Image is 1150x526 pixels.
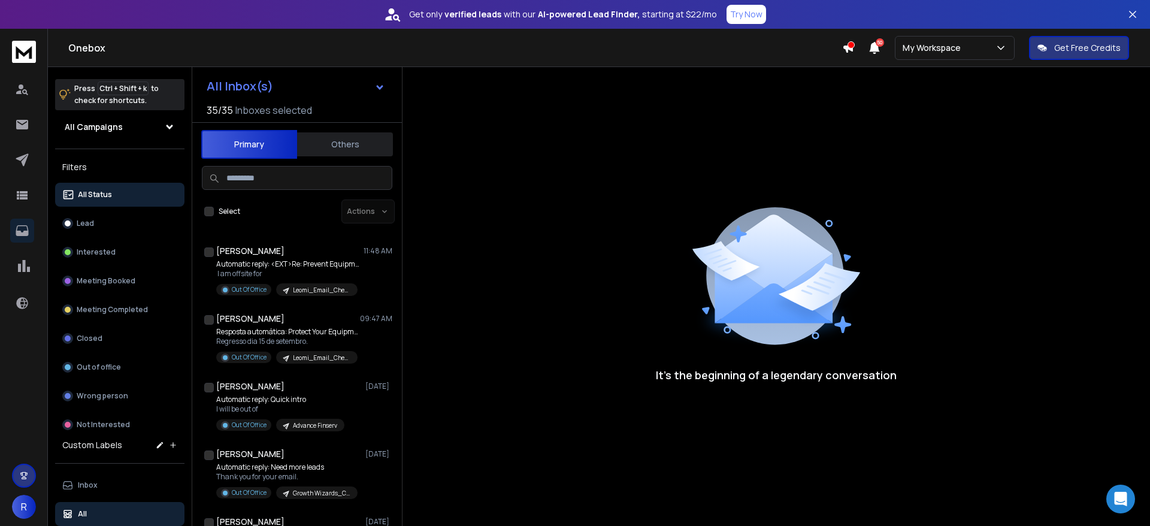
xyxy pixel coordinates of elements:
p: Closed [77,334,102,343]
button: Try Now [727,5,766,24]
h1: [PERSON_NAME] [216,380,285,392]
p: Regresso dia 15 de setembro. [216,337,360,346]
span: Ctrl + Shift + k [98,81,149,95]
p: Leomi_Email_Chemical [293,286,350,295]
p: Wrong person [77,391,128,401]
h1: All Inbox(s) [207,80,273,92]
p: It’s the beginning of a legendary conversation [656,367,897,383]
p: Thank you for your email. [216,472,358,482]
p: Growth Wizards_Cold Email_UK [293,489,350,498]
p: Get Free Credits [1054,42,1121,54]
p: Out of office [77,362,121,372]
p: Try Now [730,8,762,20]
p: Lead [77,219,94,228]
h1: Onebox [68,41,842,55]
button: Interested [55,240,184,264]
strong: verified leads [444,8,501,20]
p: Inbox [78,480,98,490]
p: Leomi_Email_Chemical [293,353,350,362]
p: All Status [78,190,112,199]
h3: Inboxes selected [235,103,312,117]
img: logo [12,41,36,63]
button: Get Free Credits [1029,36,1129,60]
button: R [12,495,36,519]
h1: [PERSON_NAME] [216,313,285,325]
button: All [55,502,184,526]
button: All Status [55,183,184,207]
p: Automatic reply: <EXT>Re: Prevent Equipment [216,259,360,269]
button: All Inbox(s) [197,74,395,98]
p: 09:47 AM [360,314,392,324]
button: All Campaigns [55,115,184,139]
p: Resposta automática: Protect Your Equipment [216,327,360,337]
p: [DATE] [365,382,392,391]
p: Interested [77,247,116,257]
button: Out of office [55,355,184,379]
button: Closed [55,327,184,350]
p: [DATE] [365,449,392,459]
p: Out Of Office [232,488,267,497]
p: 11:48 AM [364,246,392,256]
div: Open Intercom Messenger [1106,485,1135,513]
h1: [PERSON_NAME] [216,245,285,257]
p: I am offsite for [216,269,360,279]
button: Not Interested [55,413,184,437]
button: Meeting Completed [55,298,184,322]
h3: Filters [55,159,184,176]
button: Lead [55,211,184,235]
button: Meeting Booked [55,269,184,293]
label: Select [219,207,240,216]
span: 50 [876,38,884,47]
button: Primary [201,130,297,159]
span: 35 / 35 [207,103,233,117]
p: I will be out of [216,404,344,414]
p: Get only with our starting at $22/mo [409,8,717,20]
p: Out Of Office [232,285,267,294]
button: Wrong person [55,384,184,408]
p: Press to check for shortcuts. [74,83,159,107]
p: Not Interested [77,420,130,430]
p: All [78,509,87,519]
button: Inbox [55,473,184,497]
p: Out Of Office [232,421,267,430]
strong: AI-powered Lead Finder, [538,8,640,20]
p: Out Of Office [232,353,267,362]
p: Advance Finserv [293,421,337,430]
p: Automatic reply: Quick intro [216,395,344,404]
h1: All Campaigns [65,121,123,133]
p: Automatic reply: Need more leads [216,462,358,472]
h3: Custom Labels [62,439,122,451]
p: Meeting Booked [77,276,135,286]
h1: [PERSON_NAME] [216,448,285,460]
p: My Workspace [903,42,966,54]
p: Meeting Completed [77,305,148,315]
button: Others [297,131,393,158]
